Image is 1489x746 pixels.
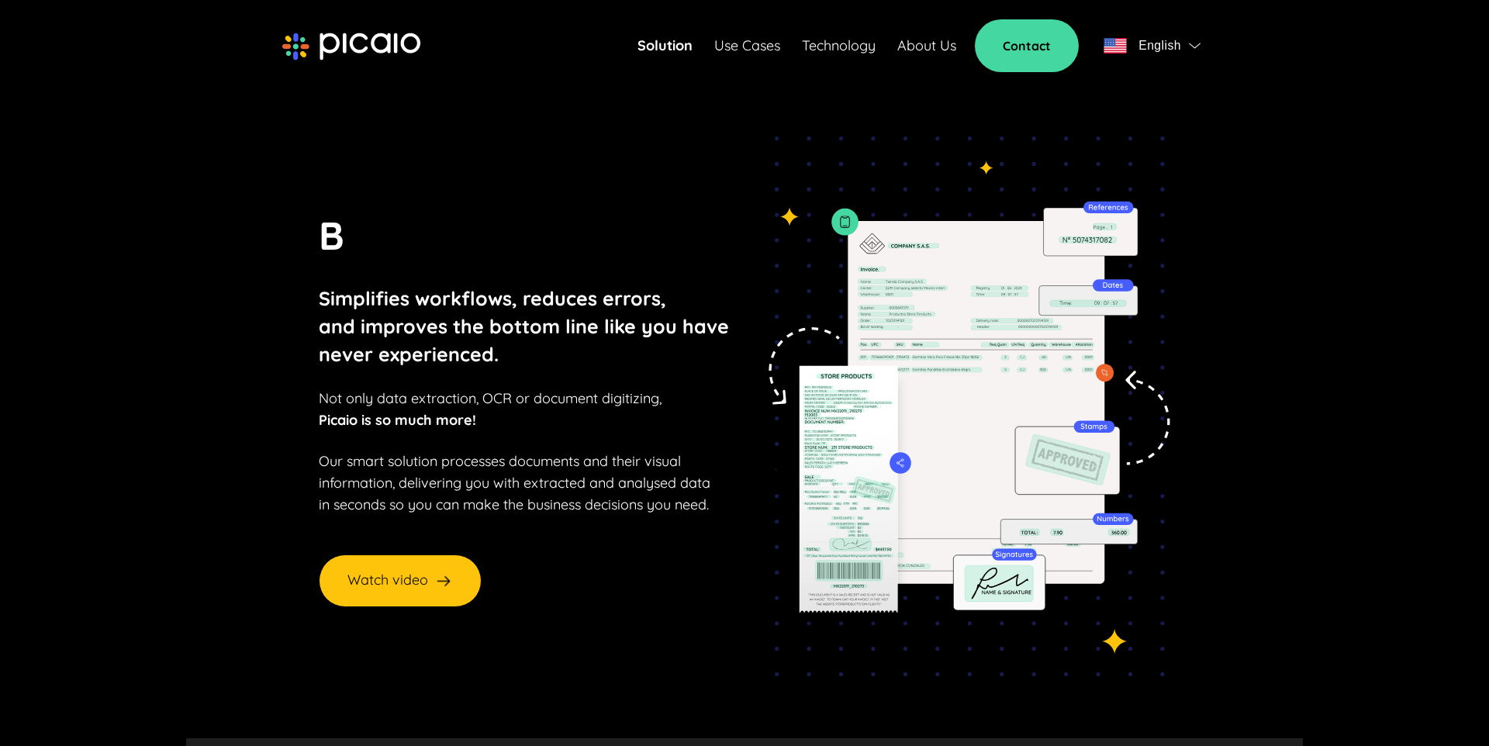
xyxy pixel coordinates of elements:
[802,35,876,57] a: Technology
[319,411,476,429] strong: Picaio is so much more!
[975,19,1079,72] a: Contact
[1104,38,1127,54] img: flag
[319,211,344,260] span: B
[1097,30,1207,61] button: flagEnglishflag
[434,572,453,590] img: arrow-right
[753,136,1170,676] img: tedioso-img
[319,285,729,368] p: Simplifies workflows, reduces errors, and improves the bottom line like you have never experienced.
[319,451,710,516] p: Our smart solution processes documents and their visual information, delivering you with extracte...
[897,35,956,57] a: About Us
[1138,35,1181,57] span: English
[1189,43,1201,49] img: flag
[637,35,693,57] a: Solution
[319,554,482,607] button: Watch video
[319,389,662,407] span: Not only data extraction, OCR or document digitizing,
[282,33,420,60] img: picaio-logo
[714,35,780,57] a: Use Cases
